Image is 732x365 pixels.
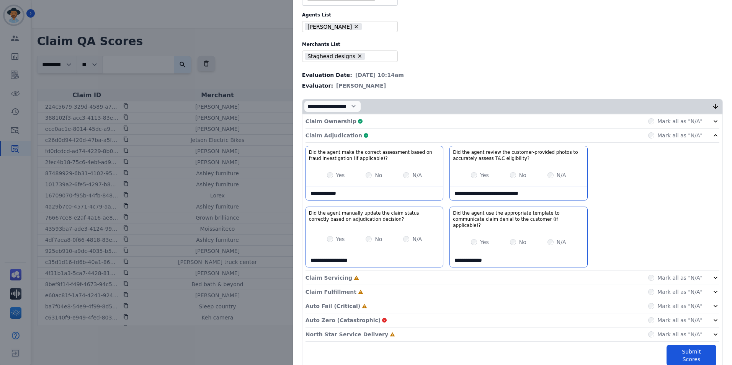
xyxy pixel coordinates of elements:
[304,52,393,61] ul: selected options
[453,149,584,161] h3: Did the agent review the customer-provided photos to accurately assess T&C eligibility?
[302,41,723,47] label: Merchants List
[306,117,356,125] p: Claim Ownership
[557,238,566,246] label: N/A
[305,53,365,60] li: Staghead designs
[306,331,388,338] p: North Star Service Delivery
[306,132,362,139] p: Claim Adjudication
[336,235,345,243] label: Yes
[306,316,381,324] p: Auto Zero (Catastrophic)
[557,171,566,179] label: N/A
[453,210,584,228] h3: Did the agent use the appropriate template to communicate claim denial to the customer (if applic...
[302,71,723,79] div: Evaluation Date:
[309,149,440,161] h3: Did the agent make the correct assessment based on fraud investigation (if applicable)?
[336,82,386,90] span: [PERSON_NAME]
[519,238,526,246] label: No
[480,238,489,246] label: Yes
[480,171,489,179] label: Yes
[309,210,440,222] h3: Did the agent manually update the claim status correctly based on adjudication decision?
[336,171,345,179] label: Yes
[353,24,359,29] button: Remove Jada Richards
[657,132,703,139] label: Mark all as "N/A"
[657,331,703,338] label: Mark all as "N/A"
[306,302,360,310] p: Auto Fail (Critical)
[302,12,723,18] label: Agents List
[305,23,362,30] li: [PERSON_NAME]
[306,288,356,296] p: Claim Fulfillment
[657,302,703,310] label: Mark all as "N/A"
[519,171,526,179] label: No
[355,71,404,79] span: [DATE] 10:14am
[304,22,393,31] ul: selected options
[412,235,422,243] label: N/A
[302,82,723,90] div: Evaluator:
[657,274,703,282] label: Mark all as "N/A"
[306,274,352,282] p: Claim Servicing
[375,171,382,179] label: No
[657,316,703,324] label: Mark all as "N/A"
[375,235,382,243] label: No
[657,288,703,296] label: Mark all as "N/A"
[357,53,363,59] button: Remove Staghead designs
[412,171,422,179] label: N/A
[657,117,703,125] label: Mark all as "N/A"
